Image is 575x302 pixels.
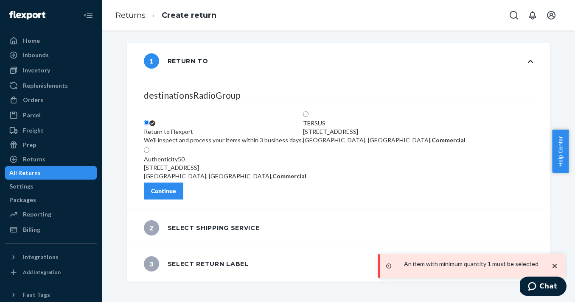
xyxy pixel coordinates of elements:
a: Packages [5,193,97,207]
a: Add Integration [5,267,97,277]
span: 3 [144,256,159,272]
p: An item with minimum quantity 1 must be selected [404,260,539,268]
a: All Returns [5,166,97,180]
strong: Commercial [432,136,466,144]
a: Inbounds [5,48,97,62]
div: Integrations [23,253,59,261]
div: Billing [23,225,40,234]
div: Authenticity50 [144,155,306,163]
span: 2 [144,220,159,236]
div: Inventory [23,66,50,75]
button: Integrations [5,250,97,264]
div: [GEOGRAPHIC_DATA], [GEOGRAPHIC_DATA], [144,172,306,180]
div: Select return label [144,256,249,272]
button: Fast Tags [5,288,97,302]
div: [STREET_ADDRESS] [303,127,466,136]
div: Inbounds [23,51,49,59]
div: Replenishments [23,81,68,90]
button: Help Center [552,130,569,173]
div: All Returns [9,169,41,177]
div: Settings [9,182,34,191]
a: Inventory [5,64,97,77]
input: Return to FlexportWe'll inspect and process your items within 3 business days. [144,120,149,125]
span: 1 [144,53,159,69]
div: Return to Flexport [144,127,303,136]
button: Continue [144,183,183,199]
div: Fast Tags [23,291,50,299]
input: Authenticity50[STREET_ADDRESS][GEOGRAPHIC_DATA], [GEOGRAPHIC_DATA],Commercial [144,147,149,153]
a: Replenishments [5,79,97,92]
div: Packages [9,196,36,204]
ol: breadcrumbs [109,3,223,28]
a: Parcel [5,108,97,122]
div: Prep [23,141,36,149]
a: Create return [162,11,216,20]
div: TERSUS [303,119,466,127]
a: Orders [5,93,97,107]
div: Continue [151,187,176,195]
div: [STREET_ADDRESS] [144,163,306,172]
a: Settings [5,180,97,193]
div: Parcel [23,111,41,119]
button: Open Search Box [505,7,522,24]
div: [GEOGRAPHIC_DATA], [GEOGRAPHIC_DATA], [303,136,466,144]
div: Add Integration [23,269,61,276]
div: Reporting [23,210,51,219]
button: Close Navigation [80,7,97,24]
div: Home [23,36,40,45]
a: Home [5,34,97,47]
a: Reporting [5,208,97,221]
legend: destinationsRadioGroup [144,89,533,102]
div: Returns [23,155,45,163]
a: Billing [5,223,97,236]
input: TERSUS[STREET_ADDRESS][GEOGRAPHIC_DATA], [GEOGRAPHIC_DATA],Commercial [303,111,309,117]
button: Open account menu [543,7,560,24]
div: Return to [144,53,208,69]
a: Freight [5,124,97,137]
strong: Commercial [272,172,306,180]
img: Flexport logo [9,11,45,19]
div: Orders [23,96,43,104]
div: Freight [23,126,44,135]
iframe: Opens a widget where you can chat to one of our agents [520,277,567,298]
div: Select shipping service [144,220,260,236]
a: Returns [115,11,146,20]
svg: close toast [550,262,559,270]
button: Open notifications [524,7,541,24]
a: Returns [5,152,97,166]
a: Prep [5,138,97,152]
div: We'll inspect and process your items within 3 business days. [144,136,303,144]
